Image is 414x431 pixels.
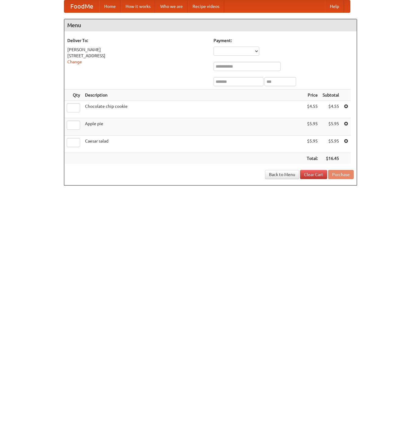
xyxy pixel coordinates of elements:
[64,19,357,31] h4: Menu
[304,153,320,164] th: Total:
[67,37,207,44] h5: Deliver To:
[188,0,224,12] a: Recipe videos
[325,0,344,12] a: Help
[320,153,341,164] th: $16.45
[320,118,341,136] td: $5.95
[320,90,341,101] th: Subtotal
[265,170,299,179] a: Back to Menu
[67,53,207,59] div: [STREET_ADDRESS]
[155,0,188,12] a: Who we are
[83,101,304,118] td: Chocolate chip cookie
[300,170,327,179] a: Clear Cart
[304,90,320,101] th: Price
[99,0,121,12] a: Home
[121,0,155,12] a: How it works
[328,170,354,179] button: Purchase
[67,59,82,64] a: Change
[83,118,304,136] td: Apple pie
[83,90,304,101] th: Description
[67,47,207,53] div: [PERSON_NAME]
[320,136,341,153] td: $5.95
[304,136,320,153] td: $5.95
[320,101,341,118] td: $4.55
[214,37,354,44] h5: Payment:
[83,136,304,153] td: Caesar salad
[304,118,320,136] td: $5.95
[304,101,320,118] td: $4.55
[64,0,99,12] a: FoodMe
[64,90,83,101] th: Qty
